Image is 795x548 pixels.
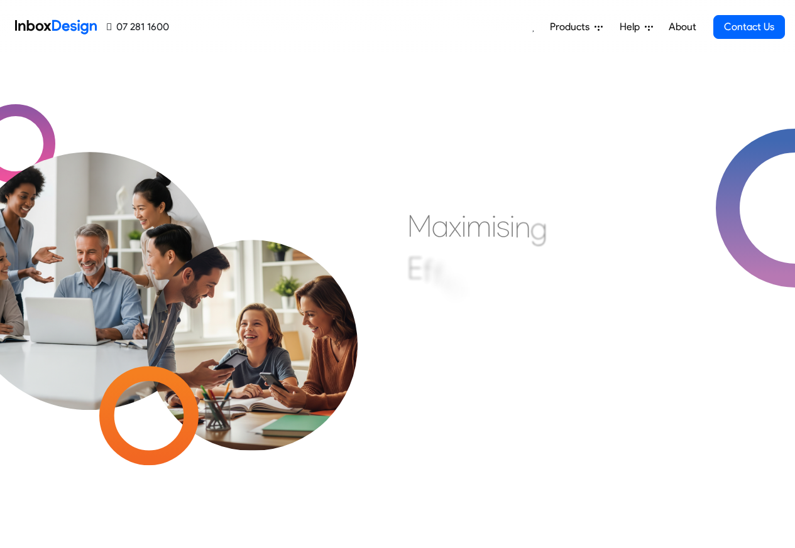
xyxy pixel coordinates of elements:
div: i [463,272,468,309]
div: i [491,207,496,245]
div: s [496,207,510,245]
div: E [407,249,423,287]
a: About [665,14,699,40]
div: f [423,252,433,290]
a: Help [615,14,658,40]
a: Contact Us [713,15,785,39]
a: 07 281 1600 [107,19,169,35]
div: i [443,261,448,298]
img: parents_with_child.png [121,188,384,451]
div: e [468,278,484,316]
span: Help [620,19,645,35]
div: n [515,208,530,245]
span: Products [550,19,595,35]
div: a [432,207,449,245]
div: i [510,207,515,245]
a: Products [545,14,608,40]
div: Maximising Efficient & Engagement, Connecting Schools, Families, and Students. [407,207,712,395]
div: g [530,210,547,247]
div: x [449,207,461,245]
div: f [433,256,443,294]
div: m [466,207,491,245]
div: c [448,266,463,303]
div: i [461,207,466,245]
div: M [407,207,432,245]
